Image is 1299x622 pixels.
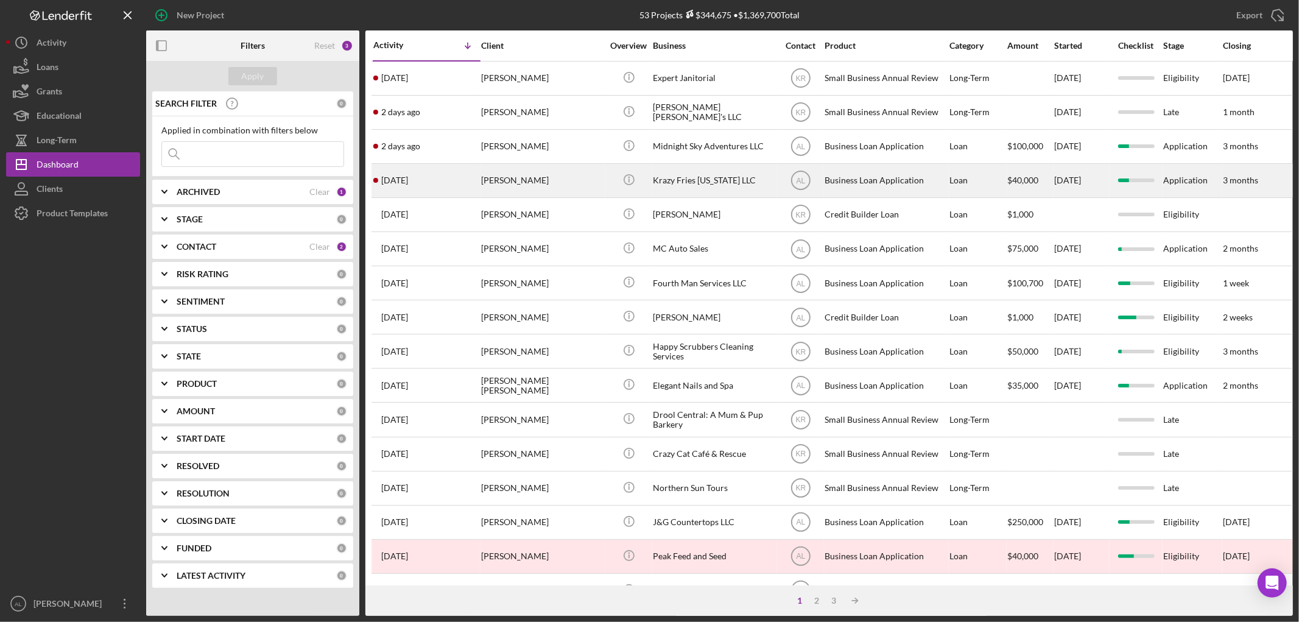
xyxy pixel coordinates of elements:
div: Amount [1007,41,1053,51]
b: RESOLVED [177,461,219,471]
div: Eligibility [1163,199,1222,231]
div: Midnight Sky Adventures LLC [653,130,775,163]
text: KR [795,211,806,219]
div: Category [949,41,1006,51]
text: AL [796,279,805,288]
div: [PERSON_NAME] [481,233,603,265]
time: 2025-10-08 22:47 [381,244,408,253]
div: Application [1163,369,1222,401]
div: [PERSON_NAME] [481,164,603,197]
div: New Project [177,3,224,27]
b: CONTACT [177,242,216,252]
div: [DATE] [1054,369,1109,401]
div: Dashboard [37,152,79,180]
b: CLOSING DATE [177,516,236,526]
div: Apply [242,67,264,85]
b: AMOUNT [177,406,215,416]
b: PRODUCT [177,379,217,389]
div: 3 [826,596,843,606]
div: Applied in combination with filters below [161,125,344,135]
b: SENTIMENT [177,297,225,306]
time: 3 months [1223,346,1258,356]
div: Northern Sun Tours [653,472,775,504]
div: Eligibility [1163,267,1222,299]
div: [PERSON_NAME] [481,335,603,367]
time: 2 months [1223,243,1258,253]
div: 0 [336,406,347,417]
div: Late [1163,403,1222,436]
div: Stage [1163,41,1222,51]
div: 0 [336,214,347,225]
span: $1,000 [1007,312,1033,322]
div: Krazy Fries [US_STATE] LLC [653,164,775,197]
div: Elegant Nails and Spa [653,369,775,401]
div: Business Loan Application [825,233,946,265]
time: 2025-10-13 02:03 [381,107,420,117]
div: Client [481,41,603,51]
button: Export [1224,3,1293,27]
div: Loan [949,164,1006,197]
div: 0 [336,378,347,389]
div: Small Business Annual Review [825,574,946,607]
div: Clear [309,242,330,252]
time: 2025-10-02 23:15 [381,415,408,425]
div: 0 [336,351,347,362]
text: AL [796,177,805,185]
text: AL [796,245,805,253]
div: 3 [341,40,353,52]
button: New Project [146,3,236,27]
a: Dashboard [6,152,140,177]
time: 2025-10-08 20:46 [381,278,408,288]
div: 2 [336,241,347,252]
div: Loans [37,55,58,82]
div: Loan [949,540,1006,573]
div: Loan [949,335,1006,367]
div: Late [1163,438,1222,470]
div: 0 [336,515,347,526]
div: Educational [37,104,82,131]
div: [DATE] [1054,233,1109,265]
div: [PERSON_NAME] [481,540,603,573]
time: 2025-10-02 17:44 [381,551,408,561]
time: 2025-10-02 18:22 [381,517,408,527]
time: 2025-10-10 22:00 [381,175,408,185]
div: [DATE] [1054,540,1109,573]
div: Overview [606,41,652,51]
div: [PERSON_NAME] [481,62,603,94]
time: 3 months [1223,141,1258,151]
div: Small Business Annual Review [825,96,946,129]
div: Credit Builder Loan [825,199,946,231]
div: Business Loan Application [825,267,946,299]
div: [DATE] [1054,574,1109,607]
div: Managing Me Enterprises Inc [653,574,775,607]
button: Clients [6,177,140,201]
time: 2025-10-08 23:06 [381,210,408,219]
text: KR [795,450,806,459]
span: $50,000 [1007,346,1038,356]
div: [PERSON_NAME] [30,592,110,619]
div: [PERSON_NAME] [481,506,603,539]
div: 0 [336,433,347,444]
div: [DATE] [1054,62,1109,94]
div: Loan [949,267,1006,299]
time: [DATE] [1223,551,1250,561]
div: Small Business Annual Review [825,403,946,436]
div: Loan [949,130,1006,163]
span: $40,000 [1007,175,1038,185]
div: Reset [314,41,335,51]
b: FUNDED [177,543,211,553]
text: AL [796,518,805,527]
div: [DATE] [1054,506,1109,539]
time: 2025-10-07 20:28 [381,347,408,356]
div: 0 [336,488,347,499]
button: Product Templates [6,201,140,225]
text: KR [795,416,806,425]
div: [PERSON_NAME] [PERSON_NAME] [481,369,603,401]
b: STATE [177,352,201,361]
text: KR [795,74,806,83]
div: Loan [949,301,1006,333]
button: Educational [6,104,140,128]
div: 0 [336,269,347,280]
div: Eligibility [1163,574,1222,607]
div: Late [1163,96,1222,129]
